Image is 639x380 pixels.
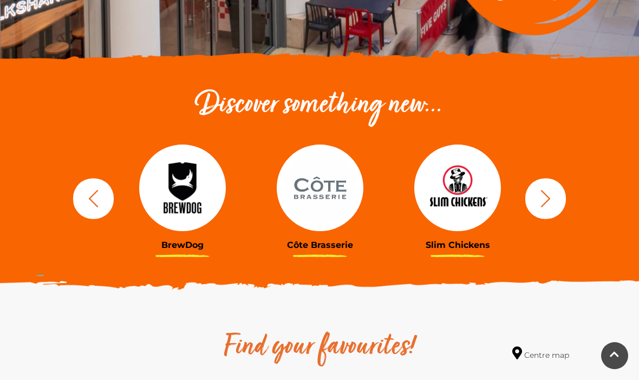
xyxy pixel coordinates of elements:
[122,145,243,250] a: BrewDog
[154,330,485,365] h2: Find your favourites!
[122,240,243,250] h3: BrewDog
[259,240,381,250] h3: Côte Brasserie
[68,88,571,123] h2: Discover something new...
[397,240,518,250] h3: Slim Chickens
[512,346,569,361] a: Centre map
[259,145,381,250] a: Côte Brasserie
[397,145,518,250] a: Slim Chickens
